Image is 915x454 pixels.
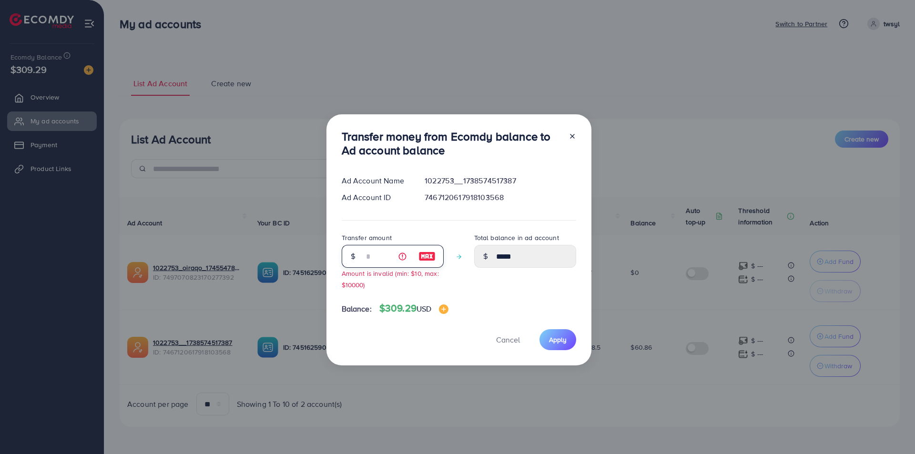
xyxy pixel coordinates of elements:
[379,303,449,314] h4: $309.29
[342,233,392,242] label: Transfer amount
[484,329,532,350] button: Cancel
[874,411,908,447] iframe: Chat
[496,334,520,345] span: Cancel
[549,335,567,344] span: Apply
[474,233,559,242] label: Total balance in ad account
[439,304,448,314] img: image
[417,175,583,186] div: 1022753__1738574517387
[334,175,417,186] div: Ad Account Name
[342,130,561,157] h3: Transfer money from Ecomdy balance to Ad account balance
[418,251,436,262] img: image
[342,269,439,289] small: Amount is invalid (min: $10, max: $10000)
[539,329,576,350] button: Apply
[417,303,431,314] span: USD
[417,192,583,203] div: 7467120617918103568
[334,192,417,203] div: Ad Account ID
[342,303,372,314] span: Balance:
